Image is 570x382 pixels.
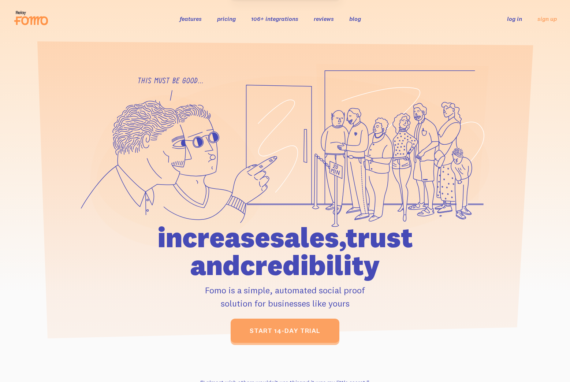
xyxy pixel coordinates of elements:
[180,15,202,22] a: features
[349,15,361,22] a: blog
[314,15,334,22] a: reviews
[251,15,298,22] a: 106+ integrations
[537,15,557,23] a: sign up
[217,15,236,22] a: pricing
[231,319,339,343] a: start 14-day trial
[116,223,455,279] h1: increase sales, trust and credibility
[116,283,455,310] p: Fomo is a simple, automated social proof solution for businesses like yours
[507,15,522,22] a: log in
